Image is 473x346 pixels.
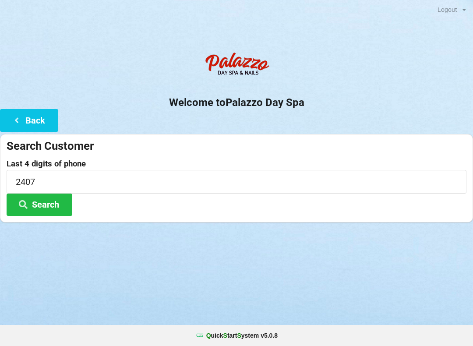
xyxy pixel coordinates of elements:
b: uick tart ystem v 5.0.8 [206,331,278,340]
div: Logout [438,7,457,13]
button: Search [7,194,72,216]
img: favicon.ico [195,331,204,340]
input: 0000 [7,170,466,193]
label: Last 4 digits of phone [7,159,466,168]
span: S [223,332,227,339]
span: S [237,332,241,339]
div: Search Customer [7,139,466,153]
span: Q [206,332,211,339]
img: PalazzoDaySpaNails-Logo.png [201,48,272,83]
